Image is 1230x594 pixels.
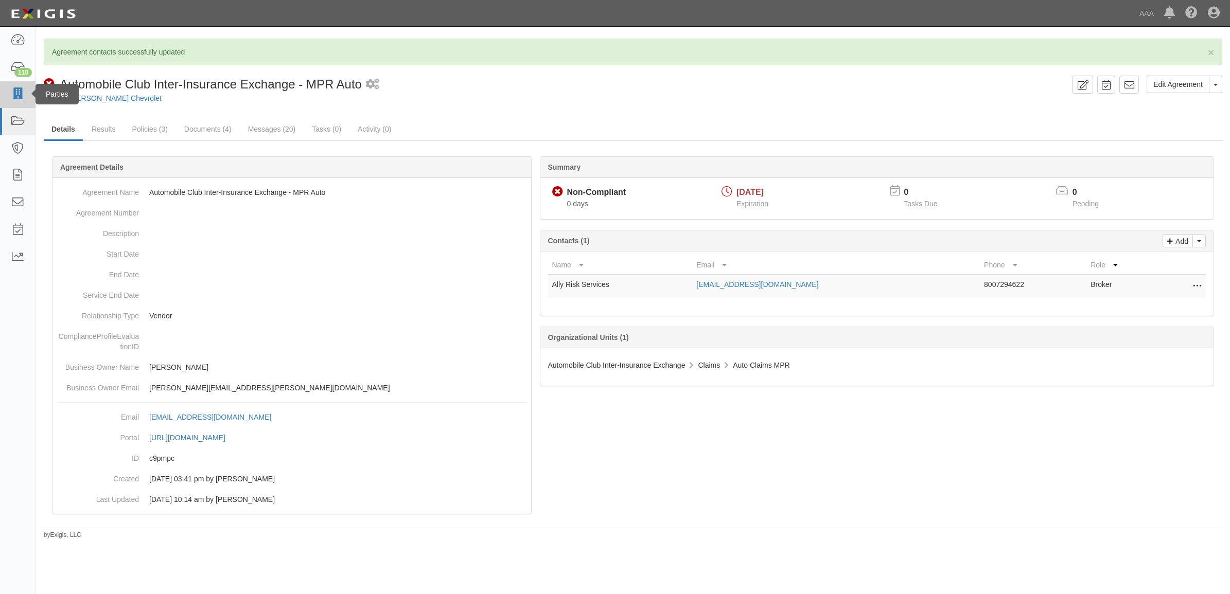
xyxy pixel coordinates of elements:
[57,182,139,197] dt: Agreement Name
[44,76,362,93] div: Automobile Club Inter-Insurance Exchange - MPR Auto
[552,187,563,197] i: Non-Compliant
[69,94,162,102] a: [PERSON_NAME] Chevrolet
[350,119,399,139] a: Activity (0)
[548,333,629,341] b: Organizational Units (1)
[60,163,124,171] b: Agreement Details
[1147,76,1209,93] a: Edit Agreement
[548,163,581,171] b: Summary
[14,68,32,77] div: 110
[548,237,590,245] b: Contacts (1)
[149,413,283,421] a: [EMAIL_ADDRESS][DOMAIN_NAME]
[698,361,720,369] span: Claims
[57,326,139,352] dt: ComplianceProfileEvaluationID
[548,256,693,275] th: Name
[149,412,271,422] div: [EMAIL_ADDRESS][DOMAIN_NAME]
[904,187,950,199] p: 0
[57,244,139,259] dt: Start Date
[696,280,818,289] a: [EMAIL_ADDRESS][DOMAIN_NAME]
[57,357,139,372] dt: Business Owner Name
[57,489,527,510] dd: [DATE] 10:14 am by [PERSON_NAME]
[57,223,139,239] dt: Description
[733,361,789,369] span: Auto Claims MPR
[44,119,83,141] a: Details
[57,448,527,469] dd: c9pmpc
[980,275,1086,298] td: 8007294622
[736,200,768,208] span: Expiration
[149,434,237,442] a: [URL][DOMAIN_NAME]
[548,275,693,298] td: Ally Risk Services
[240,119,304,139] a: Messages (20)
[52,47,1214,57] p: Agreement contacts successfully updated
[304,119,349,139] a: Tasks (0)
[125,119,175,139] a: Policies (3)
[57,469,139,484] dt: Created
[692,256,980,275] th: Email
[567,200,588,208] span: Since 10/01/2025
[57,407,139,422] dt: Email
[50,531,81,538] a: Exigis, LLC
[1073,187,1112,199] p: 0
[44,79,55,89] i: Non-Compliant
[149,362,527,372] p: [PERSON_NAME]
[57,285,139,300] dt: Service End Date
[57,469,527,489] dd: [DATE] 03:41 pm by [PERSON_NAME]
[57,448,139,463] dt: ID
[177,119,239,139] a: Documents (4)
[60,77,362,91] span: Automobile Club Inter-Insurance Exchange - MPR Auto
[1173,235,1188,247] p: Add
[1073,200,1099,208] span: Pending
[567,187,626,199] div: Non-Compliant
[1086,256,1165,275] th: Role
[548,361,686,369] span: Automobile Club Inter-Insurance Exchange
[1208,47,1214,58] button: Close
[1163,235,1193,247] a: Add
[84,119,124,139] a: Results
[57,427,139,443] dt: Portal
[57,377,139,393] dt: Business Owner Email
[904,200,937,208] span: Tasks Due
[1134,3,1159,24] a: AAA
[57,264,139,280] dt: End Date
[57,305,527,326] dd: Vendor
[149,383,527,393] p: [PERSON_NAME][EMAIL_ADDRESS][PERSON_NAME][DOMAIN_NAME]
[1208,46,1214,58] span: ×
[980,256,1086,275] th: Phone
[1185,7,1198,20] i: Help Center - Complianz
[57,182,527,203] dd: Automobile Club Inter-Insurance Exchange - MPR Auto
[366,79,379,90] i: 1 scheduled workflow
[57,489,139,505] dt: Last Updated
[57,203,139,218] dt: Agreement Number
[57,305,139,321] dt: Relationship Type
[1086,275,1165,298] td: Broker
[36,84,79,104] div: Parties
[736,188,764,196] span: [DATE]
[44,531,81,539] small: by
[8,5,79,23] img: logo-5460c22ac91f19d4615b14bd174203de0afe785f0fc80cf4dbbc73dc1793850b.png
